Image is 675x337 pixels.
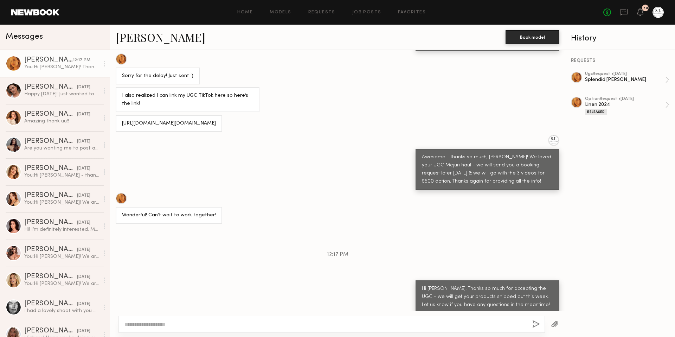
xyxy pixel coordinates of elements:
[308,10,335,15] a: Requests
[77,301,90,307] div: [DATE]
[77,274,90,280] div: [DATE]
[24,300,77,307] div: [PERSON_NAME]
[24,145,99,152] div: Are you wanting me to post as well?
[24,273,77,280] div: [PERSON_NAME]
[77,247,90,253] div: [DATE]
[585,72,665,76] div: ugc Request • [DATE]
[77,111,90,118] div: [DATE]
[352,10,381,15] a: Job Posts
[585,72,669,88] a: ugcRequest •[DATE]Splendid [PERSON_NAME]
[398,10,426,15] a: Favorites
[24,57,73,64] div: [PERSON_NAME]
[24,172,99,179] div: You: Hi [PERSON_NAME] - thanks so much! We have a budget to work within, but thank you for the qu...
[24,253,99,260] div: You: Hi [PERSON_NAME]! We are a fashion jewelry brand based out of [GEOGRAPHIC_DATA][US_STATE], l...
[422,285,553,309] div: Hi [PERSON_NAME]! Thanks so much for accepting the UGC - we will get your products shipped out th...
[585,97,669,115] a: optionRequest •[DATE]Linen 2024Released
[77,138,90,145] div: [DATE]
[24,192,77,199] div: [PERSON_NAME]
[122,72,193,80] div: Sorry for the delay! Just sent :)
[122,120,216,128] div: [URL][DOMAIN_NAME][DOMAIN_NAME]
[24,118,99,125] div: Amazing thank uu!!
[122,92,253,108] div: I also realized I can link my UGC TikTok here so here’s the link!
[24,165,77,172] div: [PERSON_NAME]
[77,328,90,335] div: [DATE]
[24,64,99,70] div: You: Hi [PERSON_NAME]! Thanks so much for accepting the UGC - we will get your products shipped o...
[73,57,90,64] div: 12:17 PM
[24,111,77,118] div: [PERSON_NAME]
[24,199,99,206] div: You: Hi [PERSON_NAME]! We are a fashion jewelry brand based out of [GEOGRAPHIC_DATA][US_STATE], l...
[506,30,559,44] button: Book model
[116,30,205,45] a: [PERSON_NAME]
[122,211,216,220] div: Wonderful! Can’t wait to work together!
[24,226,99,233] div: Hi! I’m definitely interested. My rate for a UGC video is typically $250-400. If you require post...
[24,91,99,97] div: Happy [DATE]! Just wanted to follow up, let me know if anything is too far out of reach and I’m h...
[24,307,99,314] div: I had a lovely shoot with you guys! Thank you!!
[237,10,253,15] a: Home
[422,153,553,186] div: Awesome - thanks so much, [PERSON_NAME]! We loved your UGC Mejuri haul - we will send you a booki...
[77,84,90,91] div: [DATE]
[571,34,669,43] div: History
[506,34,559,40] a: Book model
[6,33,43,41] span: Messages
[77,165,90,172] div: [DATE]
[24,84,77,91] div: [PERSON_NAME]
[270,10,291,15] a: Models
[327,252,348,258] span: 12:17 PM
[643,6,648,10] div: 70
[24,219,77,226] div: [PERSON_NAME]
[585,76,665,83] div: Splendid [PERSON_NAME]
[24,328,77,335] div: [PERSON_NAME]
[24,280,99,287] div: You: Hi [PERSON_NAME]! We are a fashion jewelry brand based out of [GEOGRAPHIC_DATA][US_STATE], l...
[77,220,90,226] div: [DATE]
[24,138,77,145] div: [PERSON_NAME]
[77,192,90,199] div: [DATE]
[24,246,77,253] div: [PERSON_NAME]
[585,97,665,101] div: option Request • [DATE]
[571,58,669,63] div: REQUESTS
[585,109,607,115] div: Released
[585,101,665,108] div: Linen 2024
